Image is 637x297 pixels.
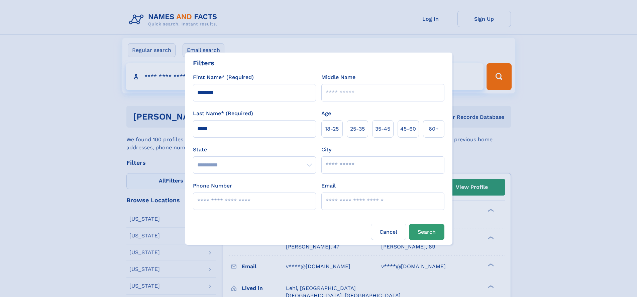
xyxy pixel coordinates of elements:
span: 45‑60 [400,125,416,133]
label: Phone Number [193,182,232,190]
button: Search [409,224,444,240]
label: First Name* (Required) [193,73,254,81]
label: State [193,146,316,154]
label: City [321,146,331,154]
label: Email [321,182,336,190]
span: 25‑35 [350,125,365,133]
label: Last Name* (Required) [193,109,253,118]
span: 18‑25 [325,125,339,133]
label: Middle Name [321,73,355,81]
label: Cancel [371,224,406,240]
span: 60+ [429,125,439,133]
div: Filters [193,58,214,68]
label: Age [321,109,331,118]
span: 35‑45 [375,125,390,133]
